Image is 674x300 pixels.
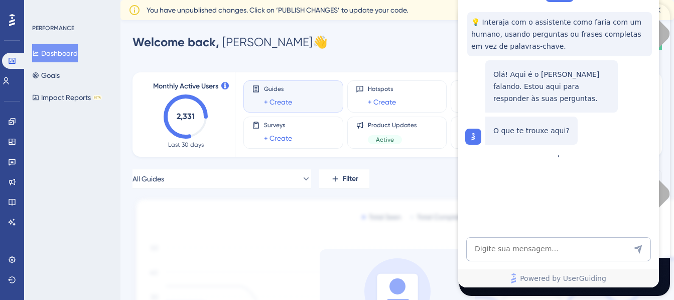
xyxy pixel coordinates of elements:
button: All Guides [132,169,311,189]
button: Filter [319,169,369,189]
span: Filter [343,173,358,185]
span: Product Updates [368,121,417,129]
a: + Create [264,132,292,144]
span: Welcome back, [132,35,219,49]
span: Active [376,136,394,144]
span: Need Help? [24,3,63,15]
span: Surveys [264,121,292,129]
text: 2,331 [177,112,195,121]
div: [PERSON_NAME] 👋 [132,34,328,50]
span: All Guides [132,173,164,185]
a: + Create [264,96,292,108]
span: Monthly Active Users [153,80,218,92]
span: You have unpublished changes. Click on ‘PUBLISH CHANGES’ to update your code. [147,4,408,16]
span: Last 30 days [168,141,204,149]
span: Hotspots [368,85,396,93]
span: Guides [264,85,292,93]
a: + Create [368,96,396,108]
